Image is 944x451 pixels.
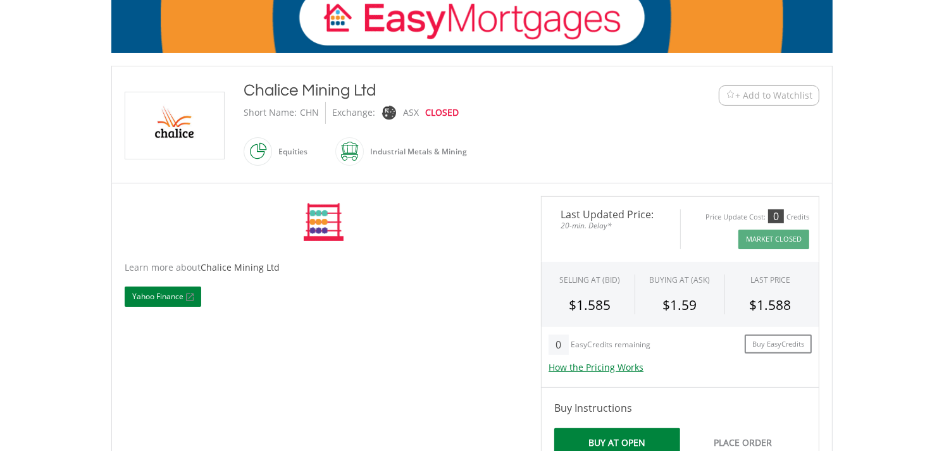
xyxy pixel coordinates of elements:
[719,85,819,106] button: Watchlist + Add to Watchlist
[332,102,375,124] div: Exchange:
[559,275,620,285] div: SELLING AT (BID)
[125,261,522,274] div: Learn more about
[244,79,641,102] div: Chalice Mining Ltd
[127,92,222,159] img: EQU.AU.CHN.png
[125,287,201,307] a: Yahoo Finance
[425,102,459,124] div: CLOSED
[272,137,307,167] div: Equities
[768,209,784,223] div: 0
[244,102,297,124] div: Short Name:
[745,335,812,354] a: Buy EasyCredits
[554,400,806,416] h4: Buy Instructions
[750,275,790,285] div: LAST PRICE
[403,102,419,124] div: ASX
[382,106,396,120] img: asx.png
[300,102,319,124] div: CHN
[738,230,809,249] button: Market Closed
[571,340,651,351] div: EasyCredits remaining
[549,361,643,373] a: How the Pricing Works
[649,275,710,285] span: BUYING AT (ASK)
[364,137,467,167] div: Industrial Metals & Mining
[549,335,568,355] div: 0
[705,213,766,222] div: Price Update Cost:
[726,90,735,100] img: Watchlist
[662,296,697,314] span: $1.59
[786,213,809,222] div: Credits
[201,261,280,273] span: Chalice Mining Ltd
[551,209,671,219] span: Last Updated Price:
[569,296,611,314] span: $1.585
[735,89,812,102] span: + Add to Watchlist
[551,219,671,232] span: 20-min. Delay*
[750,296,792,314] span: $1.588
